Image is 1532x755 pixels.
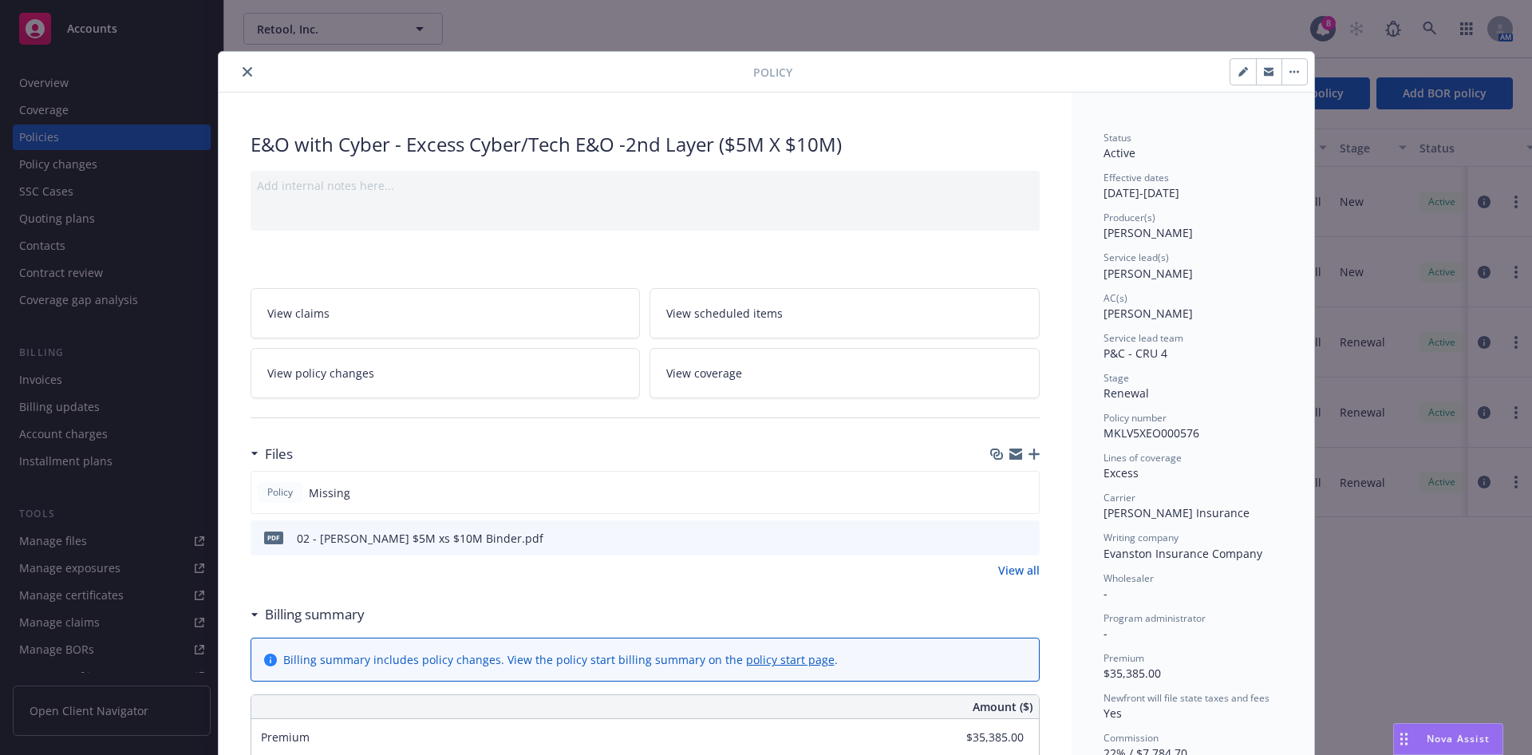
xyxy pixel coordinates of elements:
[309,484,350,501] span: Missing
[746,652,835,667] a: policy start page
[1104,346,1167,361] span: P&C - CRU 4
[1104,145,1135,160] span: Active
[1104,171,1169,184] span: Effective dates
[264,532,283,544] span: pdf
[257,177,1033,194] div: Add internal notes here...
[238,62,257,81] button: close
[1104,306,1193,321] span: [PERSON_NAME]
[1104,586,1108,601] span: -
[1104,331,1183,345] span: Service lead team
[265,444,293,464] h3: Files
[998,562,1040,579] a: View all
[1427,732,1490,745] span: Nova Assist
[1393,723,1503,755] button: Nova Assist
[283,651,838,668] div: Billing summary includes policy changes. View the policy start billing summary on the .
[973,698,1033,715] span: Amount ($)
[264,485,296,500] span: Policy
[1104,706,1122,721] span: Yes
[1104,611,1206,625] span: Program administrator
[267,305,330,322] span: View claims
[930,725,1033,749] input: 0.00
[1019,530,1033,547] button: preview file
[650,348,1040,398] a: View coverage
[1104,385,1149,401] span: Renewal
[753,64,792,81] span: Policy
[1104,731,1159,745] span: Commission
[650,288,1040,338] a: View scheduled items
[1104,211,1155,224] span: Producer(s)
[251,604,365,625] div: Billing summary
[1104,225,1193,240] span: [PERSON_NAME]
[251,348,641,398] a: View policy changes
[1104,171,1282,201] div: [DATE] - [DATE]
[1104,546,1262,561] span: Evanston Insurance Company
[265,604,365,625] h3: Billing summary
[993,530,1006,547] button: download file
[1394,724,1414,754] div: Drag to move
[666,305,783,322] span: View scheduled items
[1104,251,1169,264] span: Service lead(s)
[1104,266,1193,281] span: [PERSON_NAME]
[1104,451,1182,464] span: Lines of coverage
[1104,505,1250,520] span: [PERSON_NAME] Insurance
[1104,651,1144,665] span: Premium
[1104,411,1167,425] span: Policy number
[666,365,742,381] span: View coverage
[1104,491,1135,504] span: Carrier
[251,444,293,464] div: Files
[1104,666,1161,681] span: $35,385.00
[1104,626,1108,641] span: -
[1104,291,1127,305] span: AC(s)
[1104,425,1199,441] span: MKLV5XEO000576
[251,288,641,338] a: View claims
[297,530,543,547] div: 02 - [PERSON_NAME] $5M xs $10M Binder.pdf
[261,729,310,745] span: Premium
[1104,131,1131,144] span: Status
[267,365,374,381] span: View policy changes
[1104,371,1129,385] span: Stage
[1104,465,1139,480] span: Excess
[1104,691,1269,705] span: Newfront will file state taxes and fees
[1104,571,1154,585] span: Wholesaler
[1104,531,1179,544] span: Writing company
[251,131,1040,158] div: E&O with Cyber - Excess Cyber/Tech E&O -2nd Layer ($5M X $10M)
